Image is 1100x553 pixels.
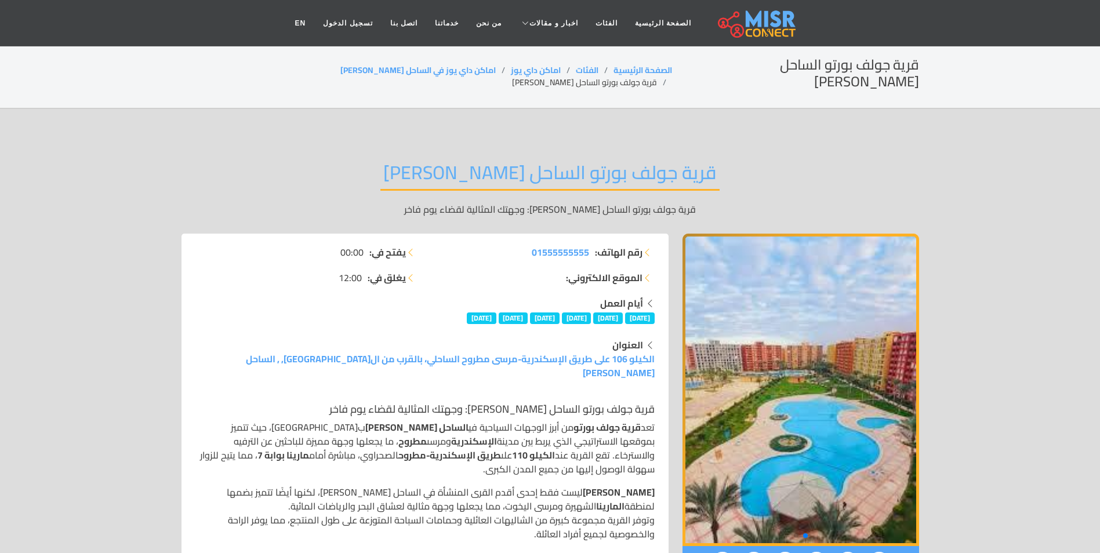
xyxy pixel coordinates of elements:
a: الصفحة الرئيسية [613,63,672,78]
a: خدماتنا [426,12,467,34]
p: ليست فقط إحدى أقدم القرى المنشأة في الساحل [PERSON_NAME]، لكنها أيضًا تتميز بضمها لمنطقة الشهيرة ... [195,485,655,541]
p: تعد من أبرز الوجهات السياحية في ب[GEOGRAPHIC_DATA]، حيث تتميز بموقعها الاستراتيجي الذي يربط بين م... [195,420,655,476]
strong: المارينا [596,497,625,515]
span: 01555555555 [532,243,589,261]
span: اخبار و مقالات [529,18,578,28]
a: الصفحة الرئيسية [626,12,700,34]
span: Go to slide 2 [794,533,798,538]
strong: يفتح في: [369,245,406,259]
a: الفئات [587,12,626,34]
span: [DATE] [593,312,623,324]
strong: يغلق في: [368,271,406,285]
span: [DATE] [625,312,655,324]
strong: رقم الهاتف: [595,245,642,259]
a: الفئات [576,63,598,78]
a: اماكن داي يوز في الساحل [PERSON_NAME] [340,63,496,78]
a: اماكن داي يوز [511,63,561,78]
li: قرية جولف بورتو الساحل [PERSON_NAME] [512,77,672,89]
a: من نحن [467,12,510,34]
strong: مطروح [398,432,427,450]
img: main.misr_connect [718,9,796,38]
a: EN [286,12,315,34]
strong: الموقع الالكتروني: [566,271,642,285]
span: [DATE] [499,312,528,324]
div: 1 / 2 [682,234,919,546]
span: [DATE] [562,312,591,324]
a: تسجيل الدخول [314,12,381,34]
span: [DATE] [530,312,560,324]
span: Go to slide 1 [803,533,808,538]
a: اتصل بنا [382,12,426,34]
strong: مارينا بوابة 7 [257,446,309,464]
strong: العنوان [612,336,643,354]
h2: قرية جولف بورتو الساحل [PERSON_NAME] [380,161,720,191]
a: اخبار و مقالات [510,12,587,34]
strong: [PERSON_NAME] [583,483,655,501]
strong: قرية جولف بورتو [573,419,641,436]
strong: الكيلو 110 [512,446,555,464]
strong: الساحل [PERSON_NAME] [365,419,469,436]
a: 01555555555 [532,245,589,259]
img: قرية جولف بورتو الساحل الشمالي [682,234,919,546]
p: قرية جولف بورتو الساحل [PERSON_NAME]: وجهتك المثالية لقضاء يوم فاخر [181,202,919,216]
a: الكيلو 106 على طريق الإسكندرية-مرسى مطروح الساحلي، بالقرب من ال[GEOGRAPHIC_DATA], , الساحل [PERSO... [246,350,655,381]
span: 00:00 [340,245,364,259]
h1: قرية جولف بورتو الساحل [PERSON_NAME]: وجهتك المثالية لقضاء يوم فاخر [195,403,655,416]
strong: طريق الإسكندرية-مطروح [398,446,501,464]
span: 12:00 [339,271,362,285]
span: [DATE] [467,312,496,324]
strong: أيام العمل [600,294,643,312]
h2: قرية جولف بورتو الساحل [PERSON_NAME] [672,57,919,90]
strong: الإسكندرية [451,432,497,450]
